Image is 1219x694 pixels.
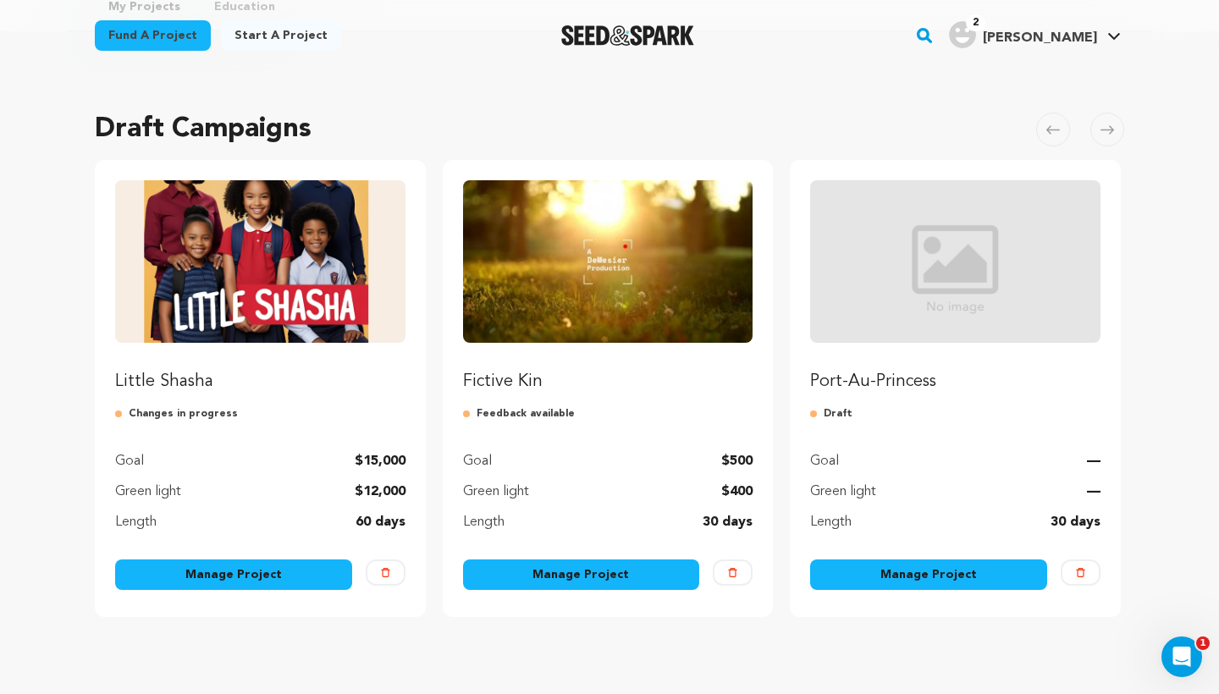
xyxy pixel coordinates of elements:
a: Manage Project [463,559,700,590]
a: Shakirah D.'s Profile [946,18,1124,48]
p: Length [810,512,852,532]
p: $500 [721,451,753,471]
p: Little Shasha [115,370,405,394]
p: 30 days [703,512,753,532]
a: Seed&Spark Homepage [561,25,694,46]
p: Green light [810,482,876,502]
p: — [1087,451,1100,471]
p: Changes in progress [115,407,405,421]
span: 2 [966,14,985,31]
a: Manage Project [810,559,1047,590]
p: Feedback available [463,407,753,421]
span: Shakirah D.'s Profile [946,18,1124,53]
img: trash-empty.svg [1076,568,1085,577]
h2: Draft Campaigns [95,109,312,150]
p: Length [463,512,505,532]
div: Shakirah D.'s Profile [949,21,1097,48]
p: $12,000 [355,482,405,502]
img: trash-empty.svg [728,568,737,577]
p: 60 days [356,512,405,532]
img: Seed&Spark Logo Dark Mode [561,25,694,46]
a: Manage Project [115,559,352,590]
p: Goal [810,451,839,471]
p: Port-Au-Princess [810,370,1100,394]
p: Fictive Kin [463,370,753,394]
p: Length [115,512,157,532]
p: Green light [463,482,529,502]
p: — [1087,482,1100,502]
a: Start a project [221,20,341,51]
p: Goal [463,451,492,471]
p: Goal [115,451,144,471]
img: trash-empty.svg [381,568,390,577]
p: Green light [115,482,181,502]
img: user.png [949,21,976,48]
p: Draft [810,407,1100,421]
img: submitted-for-review.svg [463,407,477,421]
iframe: Intercom live chat [1161,636,1202,677]
p: 30 days [1051,512,1100,532]
a: Fund Port-Au-Princess [810,180,1100,394]
a: Fund Fictive Kin [463,180,753,394]
a: Fund Little Shasha [115,180,405,394]
img: submitted-for-review.svg [115,407,129,421]
img: submitted-for-review.svg [810,407,824,421]
p: $15,000 [355,451,405,471]
span: [PERSON_NAME] [983,31,1097,45]
p: $400 [721,482,753,502]
span: 1 [1196,636,1210,650]
a: Fund a project [95,20,211,51]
